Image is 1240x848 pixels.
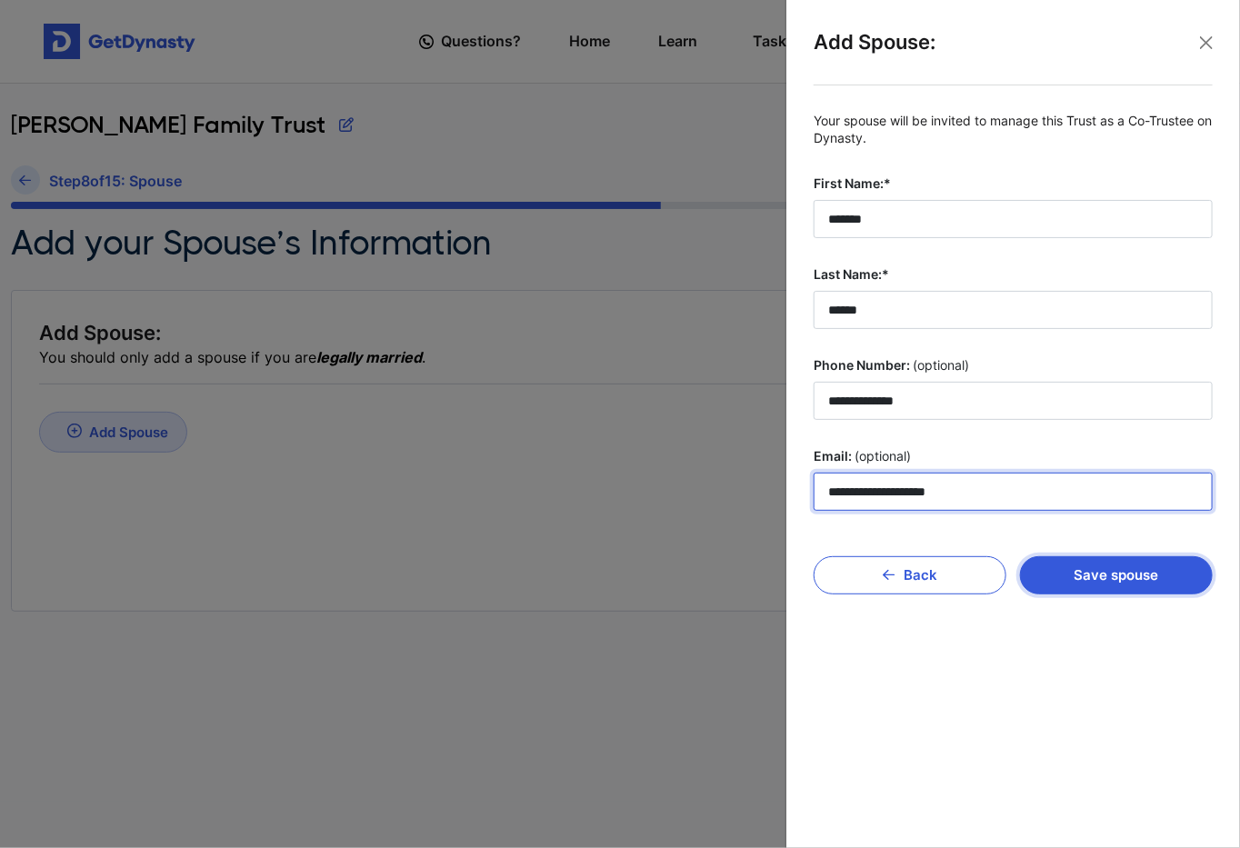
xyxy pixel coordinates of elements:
[814,356,1213,374] label: Phone Number:
[1193,29,1220,56] button: Close
[855,447,911,465] span: (optional)
[814,556,1006,594] button: Back
[814,175,1213,193] label: First Name:*
[1020,556,1213,594] button: Save spouse
[814,27,1213,85] div: Add Spouse:
[814,265,1213,284] label: Last Name:*
[814,447,1213,465] label: Email:
[913,356,969,374] span: (optional)
[814,113,1213,147] p: Your spouse will be invited to manage this Trust as a Co-Trustee on Dynasty.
